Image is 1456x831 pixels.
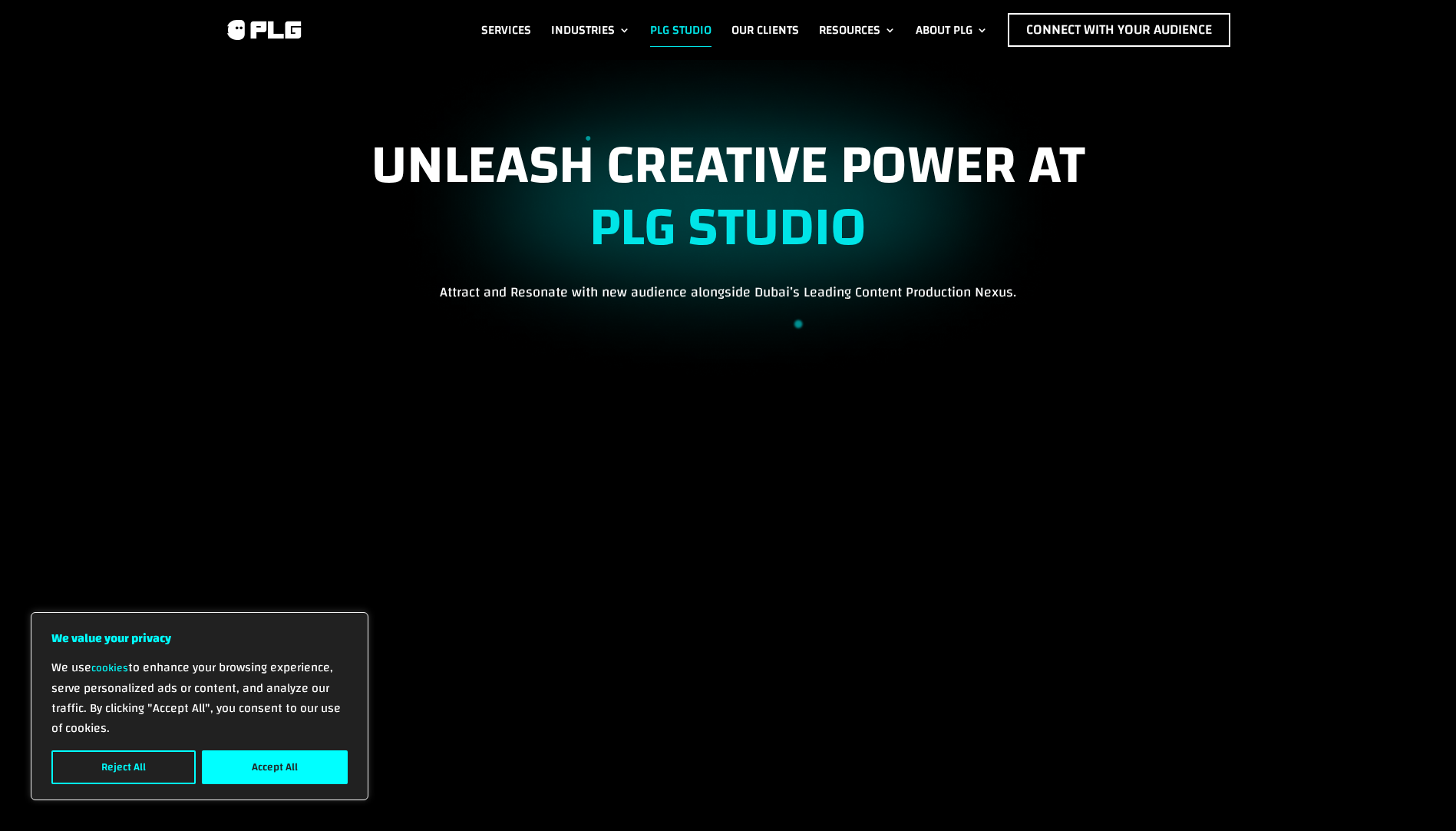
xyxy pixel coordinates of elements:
strong: PLG STUDIO [589,177,867,278]
button: Reject All [51,750,196,784]
a: cookies [91,658,128,678]
p: We use to enhance your browsing experience, serve personalized ads or content, and analyze our tr... [51,657,348,738]
div: We value your privacy [31,612,368,800]
a: Services [481,13,531,47]
button: Accept All [202,750,348,784]
a: About PLG [916,13,988,47]
a: Our Clients [731,13,799,47]
p: We value your privacy [51,628,348,648]
a: Connect with Your Audience [1008,13,1230,47]
a: Resources [819,13,896,47]
h1: UNLEASH CREATIVE POWER AT [225,134,1232,281]
a: PLG Studio [650,13,711,47]
p: Attract and Resonate with new audience alongside Dubai’s Leading Content Production Nexus. [225,281,1232,303]
a: Industries [551,13,630,47]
